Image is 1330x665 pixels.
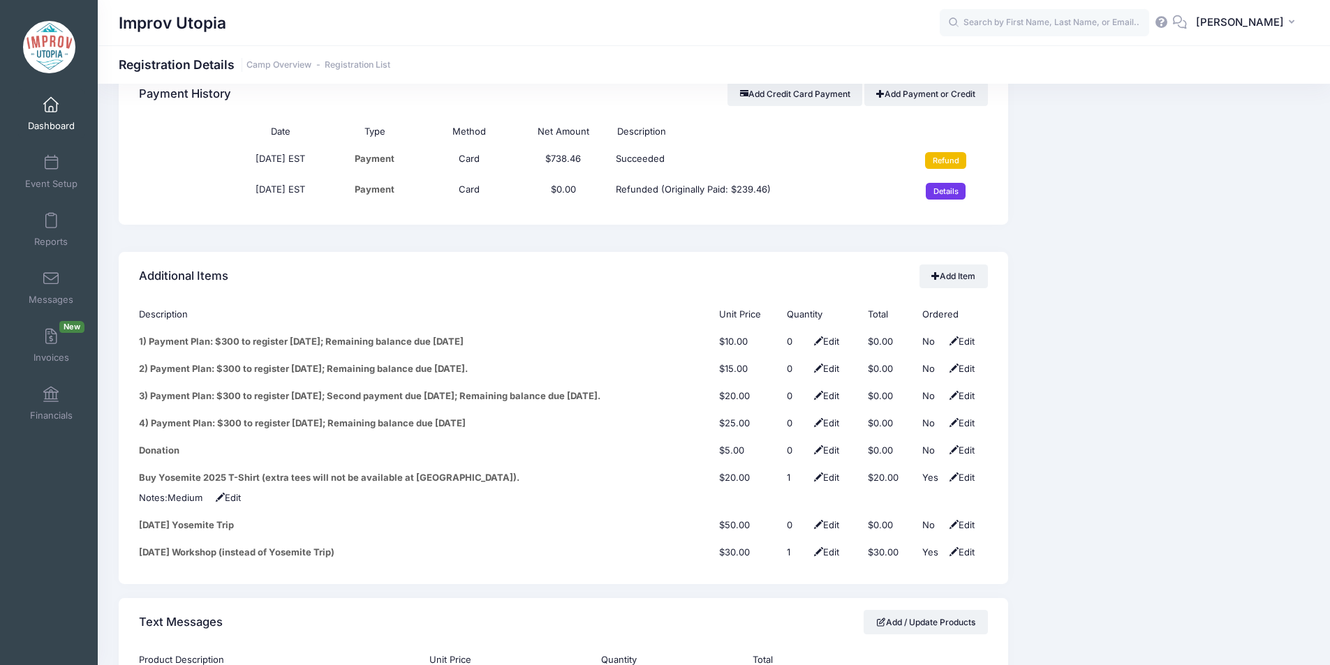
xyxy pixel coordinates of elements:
[861,437,915,464] td: $0.00
[139,602,223,642] h4: Text Messages
[787,444,808,458] div: Click Pencil to edit...
[712,464,780,491] td: $20.00
[18,89,84,138] a: Dashboard
[861,301,915,328] th: Total
[1187,7,1309,39] button: [PERSON_NAME]
[34,236,68,248] span: Reports
[139,410,712,437] td: 4) Payment Plan: $300 to register [DATE]; Remaining balance due [DATE]
[922,546,943,560] div: Yes
[922,471,943,485] div: Yes
[327,146,422,177] td: Payment
[139,256,228,296] h4: Additional Items
[139,74,231,114] h4: Payment History
[516,176,610,207] td: $0.00
[861,355,915,382] td: $0.00
[787,362,808,376] div: Click Pencil to edit...
[787,546,808,560] div: Click Pencil to edit...
[712,410,780,437] td: $25.00
[861,328,915,355] td: $0.00
[233,119,327,146] th: Date
[727,82,862,105] button: Add Credit Card Payment
[811,546,839,558] span: Edit
[325,60,390,70] a: Registration List
[811,417,839,428] span: Edit
[422,146,516,177] td: Card
[712,328,780,355] td: $10.00
[119,7,226,39] h1: Improv Utopia
[925,152,966,169] input: Refund
[946,546,975,558] span: Edit
[946,519,975,530] span: Edit
[23,21,75,73] img: Improv Utopia
[922,362,943,376] div: No
[29,294,73,306] span: Messages
[864,610,988,634] a: Add / Update Products
[18,321,84,370] a: InvoicesNew
[811,444,839,456] span: Edit
[139,539,712,566] td: [DATE] Workshop (instead of Yosemite Trip)
[946,336,975,347] span: Edit
[422,176,516,207] td: Card
[861,382,915,410] td: $0.00
[922,444,943,458] div: No
[18,205,84,254] a: Reports
[168,491,202,505] div: Click Pencil to edit...
[712,355,780,382] td: $15.00
[919,264,988,288] a: Add Item
[516,146,610,177] td: $738.46
[861,410,915,437] td: $0.00
[139,382,712,410] td: 3) Payment Plan: $300 to register [DATE]; Second payment due [DATE]; Remaining balance due [DATE].
[233,146,327,177] td: [DATE] EST
[139,511,712,539] td: [DATE] Yosemite Trip
[18,379,84,428] a: Financials
[139,464,712,491] td: Buy Yosemite 2025 T-Shirt (extra tees will not be available at [GEOGRAPHIC_DATA]).
[327,176,422,207] td: Payment
[712,301,780,328] th: Unit Price
[915,301,988,328] th: Ordered
[940,9,1149,37] input: Search by First Name, Last Name, or Email...
[946,472,975,483] span: Edit
[811,363,839,374] span: Edit
[712,539,780,566] td: $30.00
[787,389,808,403] div: Click Pencil to edit...
[781,301,862,328] th: Quantity
[59,321,84,333] span: New
[422,119,516,146] th: Method
[946,417,975,428] span: Edit
[610,176,893,207] td: Refunded (Originally Paid: $239.46)
[926,183,966,200] input: Details
[139,328,712,355] td: 1) Payment Plan: $300 to register [DATE]; Remaining balance due [DATE]
[712,382,780,410] td: $20.00
[787,471,808,485] div: Click Pencil to edit...
[811,390,839,401] span: Edit
[1196,15,1284,30] span: [PERSON_NAME]
[30,410,73,421] span: Financials
[946,363,975,374] span: Edit
[205,492,241,503] span: Edit
[233,176,327,207] td: [DATE] EST
[139,355,712,382] td: 2) Payment Plan: $300 to register [DATE]; Remaining balance due [DATE].
[18,263,84,312] a: Messages
[139,301,712,328] th: Description
[18,147,84,196] a: Event Setup
[811,472,839,483] span: Edit
[787,417,808,431] div: Click Pencil to edit...
[811,519,839,530] span: Edit
[864,82,988,105] a: Add Payment or Credit
[922,518,943,532] div: No
[787,335,808,349] div: Click Pencil to edit...
[34,352,69,364] span: Invoices
[946,390,975,401] span: Edit
[712,511,780,539] td: $50.00
[861,539,915,566] td: $30.00
[28,120,75,132] span: Dashboard
[861,511,915,539] td: $0.00
[610,146,893,177] td: Succeeded
[861,464,915,491] td: $20.00
[922,335,943,349] div: No
[610,119,893,146] th: Description
[787,518,808,532] div: Click Pencil to edit...
[119,57,390,72] h1: Registration Details
[922,389,943,403] div: No
[139,491,987,511] td: Notes:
